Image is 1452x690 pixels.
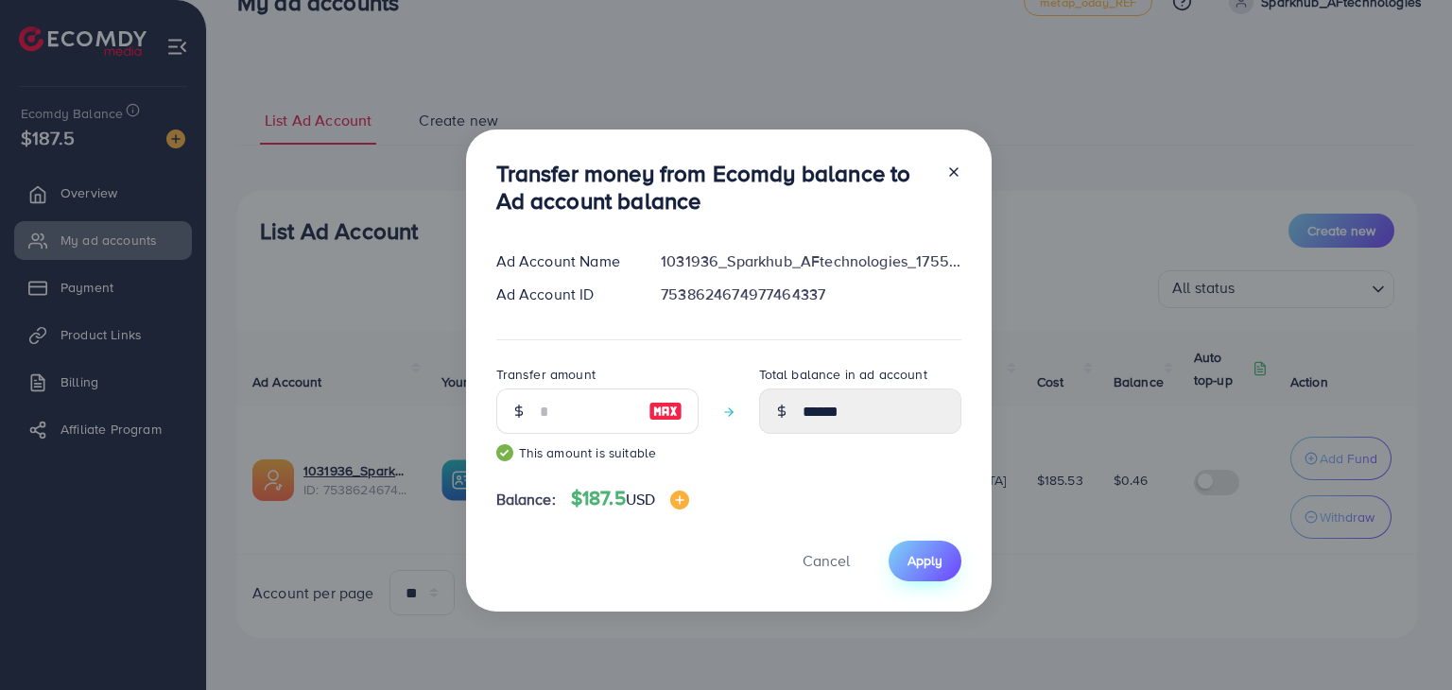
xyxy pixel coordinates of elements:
[759,365,927,384] label: Total balance in ad account
[779,541,873,581] button: Cancel
[496,443,699,462] small: This amount is suitable
[496,489,556,510] span: Balance:
[907,551,942,570] span: Apply
[496,444,513,461] img: guide
[496,365,596,384] label: Transfer amount
[571,487,689,510] h4: $187.5
[1372,605,1438,676] iframe: Chat
[648,400,683,423] img: image
[496,160,931,215] h3: Transfer money from Ecomdy balance to Ad account balance
[803,550,850,571] span: Cancel
[889,541,961,581] button: Apply
[646,284,976,305] div: 7538624674977464337
[626,489,655,509] span: USD
[481,250,647,272] div: Ad Account Name
[481,284,647,305] div: Ad Account ID
[670,491,689,509] img: image
[646,250,976,272] div: 1031936_Sparkhub_AFtechnologies_1755222861824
